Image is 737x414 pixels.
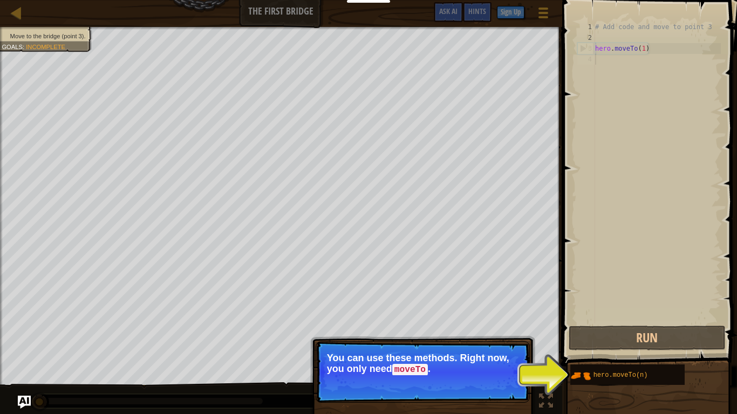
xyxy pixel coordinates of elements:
span: Move to the bridge (point 3). [10,32,86,39]
div: 1 [577,22,595,32]
p: You can use these methods. Right now, you only need . [327,353,518,375]
button: Show game menu [530,2,557,27]
span: Goals [2,43,23,50]
div: 2 [577,32,595,43]
button: Ask AI [18,396,31,409]
button: Ask AI [434,2,463,22]
div: 3 [578,43,595,54]
li: Move to the bridge (point 3). [2,32,85,40]
span: Ask AI [439,6,458,16]
button: Sign Up [497,6,524,19]
div: 4 [577,54,595,65]
img: portrait.png [570,365,591,386]
span: Hints [468,6,486,16]
code: moveTo [392,364,428,376]
span: : [23,43,26,50]
span: hero.moveTo(n) [593,371,648,379]
button: Run [569,326,726,350]
span: Incomplete [26,43,65,50]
